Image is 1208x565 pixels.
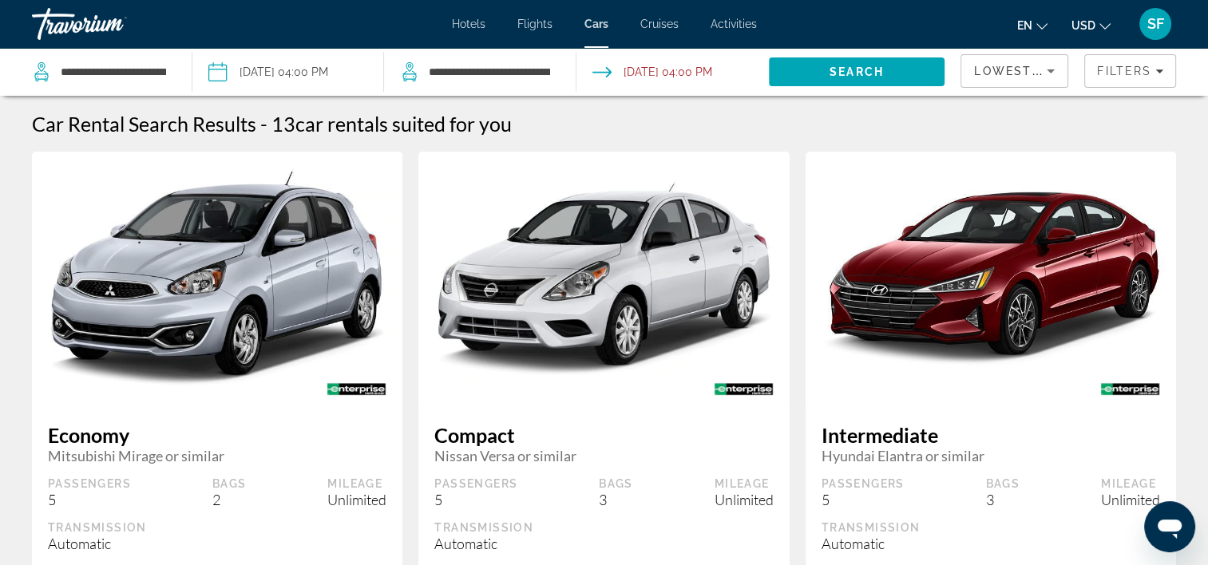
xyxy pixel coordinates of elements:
[584,18,608,30] a: Cars
[1147,16,1164,32] span: SF
[1097,65,1151,77] span: Filters
[434,520,773,535] div: Transmission
[1071,14,1111,37] button: Change currency
[822,447,1160,464] span: Hyundai Elantra or similar
[1101,476,1160,491] div: Mileage
[327,476,386,491] div: Mileage
[715,491,774,508] div: Unlimited
[452,18,485,30] a: Hotels
[986,476,1020,491] div: Bags
[1101,491,1160,508] div: Unlimited
[806,183,1176,376] img: Hyundai Elantra or similar
[822,491,905,508] div: 5
[418,173,789,385] img: Nissan Versa or similar
[260,112,267,136] span: -
[974,61,1055,81] mat-select: Sort by
[271,112,512,136] h2: 13
[434,491,517,508] div: 5
[48,423,386,447] span: Economy
[698,371,790,407] img: ENTERPRISE
[48,447,386,464] span: Mitsubishi Mirage or similar
[427,60,552,84] input: Search dropoff location
[48,520,386,535] div: Transmission
[311,371,402,407] img: ENTERPRISE
[208,48,328,96] button: Pickup date: Oct 23, 2025 04:00 PM
[711,18,757,30] a: Activities
[1071,19,1095,32] span: USD
[295,112,512,136] span: car rentals suited for you
[640,18,679,30] a: Cruises
[48,491,131,508] div: 5
[434,535,773,552] div: Automatic
[59,60,168,84] input: Search pickup location
[715,476,774,491] div: Mileage
[32,160,402,398] img: Mitsubishi Mirage or similar
[1017,14,1048,37] button: Change language
[48,476,131,491] div: Passengers
[212,476,247,491] div: Bags
[986,491,1020,508] div: 3
[830,65,884,78] span: Search
[1084,371,1176,407] img: ENTERPRISE
[1084,54,1176,88] button: Filters
[1135,7,1176,41] button: User Menu
[822,520,1160,535] div: Transmission
[822,423,1160,447] span: Intermediate
[592,48,712,96] button: Open drop-off date and time picker
[212,491,247,508] div: 2
[822,535,1160,552] div: Automatic
[822,476,905,491] div: Passengers
[32,3,192,45] a: Travorium
[327,491,386,508] div: Unlimited
[434,476,517,491] div: Passengers
[599,491,633,508] div: 3
[434,423,773,447] span: Compact
[32,112,256,136] h1: Car Rental Search Results
[517,18,553,30] a: Flights
[1017,19,1032,32] span: en
[1144,501,1195,552] iframe: Button to launch messaging window
[599,476,633,491] div: Bags
[974,65,1076,77] span: Lowest Price
[48,535,386,552] div: Automatic
[434,447,773,464] span: Nissan Versa or similar
[769,57,945,86] button: Search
